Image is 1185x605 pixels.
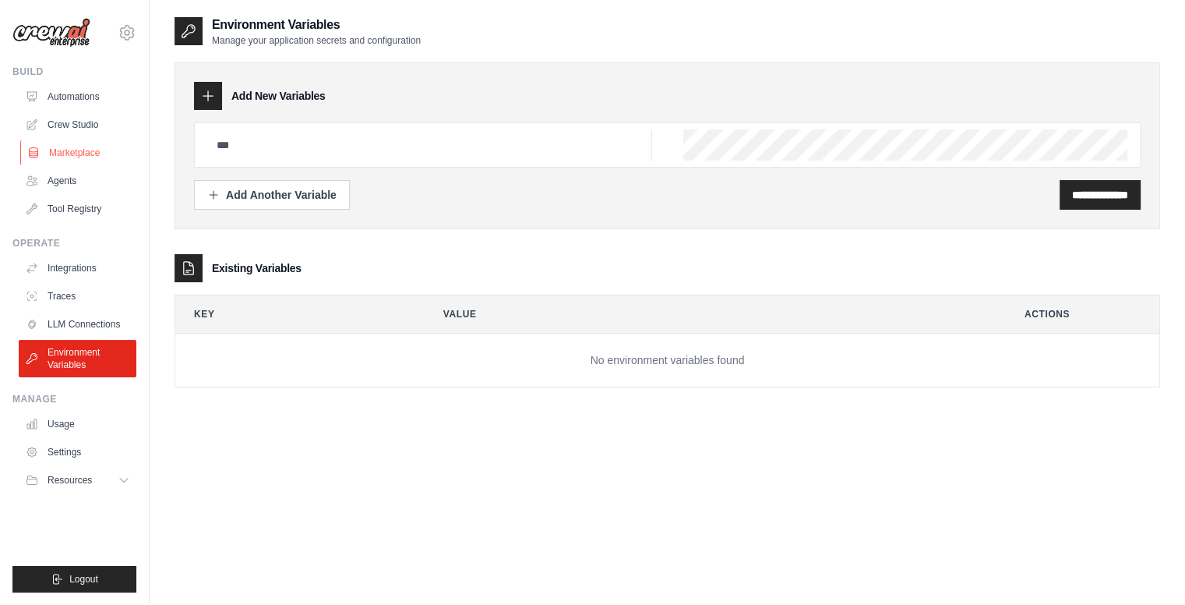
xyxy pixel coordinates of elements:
a: Environment Variables [19,340,136,377]
h2: Environment Variables [212,16,421,34]
button: Resources [19,468,136,493]
a: LLM Connections [19,312,136,337]
td: No environment variables found [175,334,1159,387]
span: Logout [69,573,98,586]
a: Tool Registry [19,196,136,221]
th: Actions [1006,295,1159,333]
button: Add Another Variable [194,180,350,210]
a: Agents [19,168,136,193]
img: Logo [12,18,90,48]
h3: Add New Variables [231,88,326,104]
h3: Existing Variables [212,260,302,276]
a: Usage [19,412,136,437]
div: Manage [12,393,136,405]
a: Settings [19,440,136,465]
div: Add Another Variable [207,187,337,203]
th: Key [175,295,412,333]
p: Manage your application secrets and configuration [212,34,421,47]
a: Integrations [19,256,136,281]
a: Marketplace [20,140,138,165]
th: Value [425,295,993,333]
a: Automations [19,84,136,109]
span: Resources [48,474,92,486]
div: Build [12,65,136,78]
div: Operate [12,237,136,249]
a: Traces [19,284,136,309]
a: Crew Studio [19,112,136,137]
button: Logout [12,566,136,593]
